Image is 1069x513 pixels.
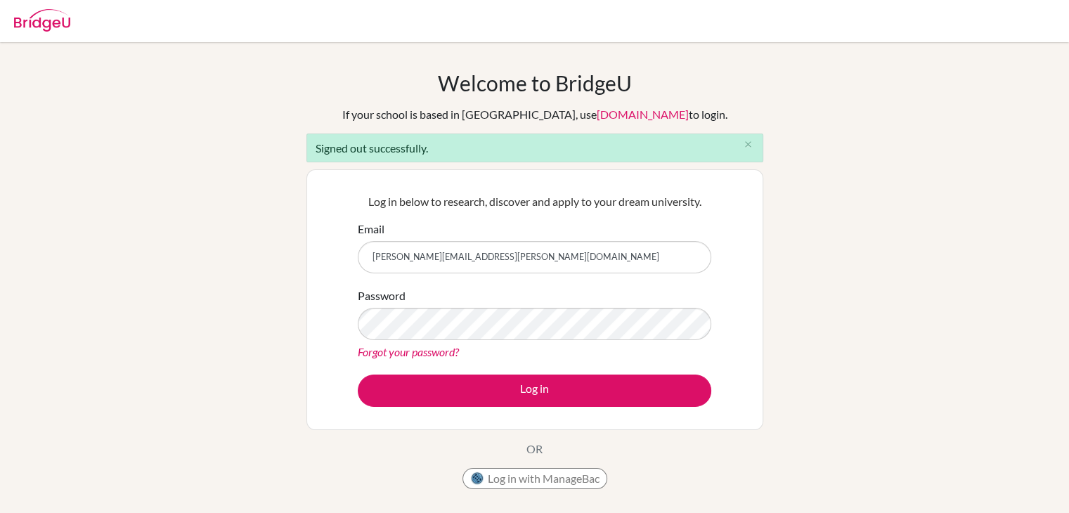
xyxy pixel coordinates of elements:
a: [DOMAIN_NAME] [597,108,689,121]
img: Bridge-U [14,9,70,32]
a: Forgot your password? [358,345,459,358]
label: Password [358,287,406,304]
p: OR [526,441,543,457]
i: close [743,139,753,150]
p: Log in below to research, discover and apply to your dream university. [358,193,711,210]
h1: Welcome to BridgeU [438,70,632,96]
button: Log in with ManageBac [462,468,607,489]
label: Email [358,221,384,238]
div: If your school is based in [GEOGRAPHIC_DATA], use to login. [342,106,727,123]
button: Log in [358,375,711,407]
div: Signed out successfully. [306,134,763,162]
button: Close [734,134,763,155]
